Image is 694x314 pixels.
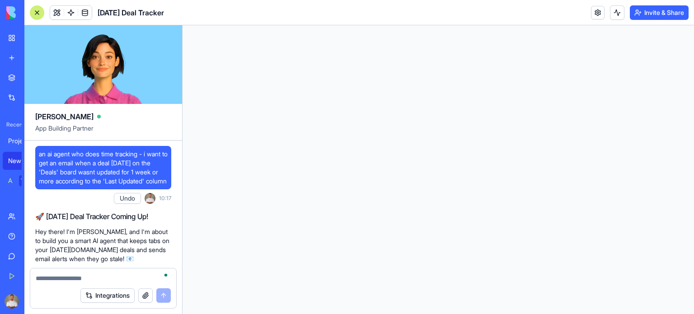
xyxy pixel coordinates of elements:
a: New App [3,152,39,170]
img: ACg8ocL1Taos-qpdGyru1ED1JAsqy6ljzOpph7sOPa8mBGdJVi5nak4=s96-c [145,193,155,204]
span: an ai agent who does time tracking - i want to get an email when a deal [DATE] on the 'Deals' boa... [39,150,168,186]
div: TRY [19,175,33,186]
span: [DATE] Deal Tracker [98,7,164,18]
div: New App [8,156,33,165]
span: Recent [3,121,22,128]
img: ACg8ocL1Taos-qpdGyru1ED1JAsqy6ljzOpph7sOPa8mBGdJVi5nak4=s96-c [5,294,19,309]
a: ProjectTracker Pro [3,132,39,150]
div: ProjectTracker Pro [8,136,33,145]
span: App Building Partner [35,124,171,140]
p: Let me first check if you have the required integrations connected to your app. [35,267,171,285]
button: Invite & Share [630,5,689,20]
a: AI Logo GeneratorTRY [3,172,39,190]
span: 10:17 [159,195,171,202]
p: Hey there! I'm [PERSON_NAME], and I'm about to build you a smart AI agent that keeps tabs on your... [35,227,171,263]
textarea: To enrich screen reader interactions, please activate Accessibility in Grammarly extension settings [36,274,171,283]
button: Undo [114,193,141,204]
h2: 🚀 [DATE] Deal Tracker Coming Up! [35,211,171,222]
button: Integrations [80,288,135,303]
img: logo [6,6,62,19]
span: [PERSON_NAME] [35,111,94,122]
iframe: To enrich screen reader interactions, please activate Accessibility in Grammarly extension settings [183,25,694,314]
div: AI Logo Generator [8,176,13,185]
